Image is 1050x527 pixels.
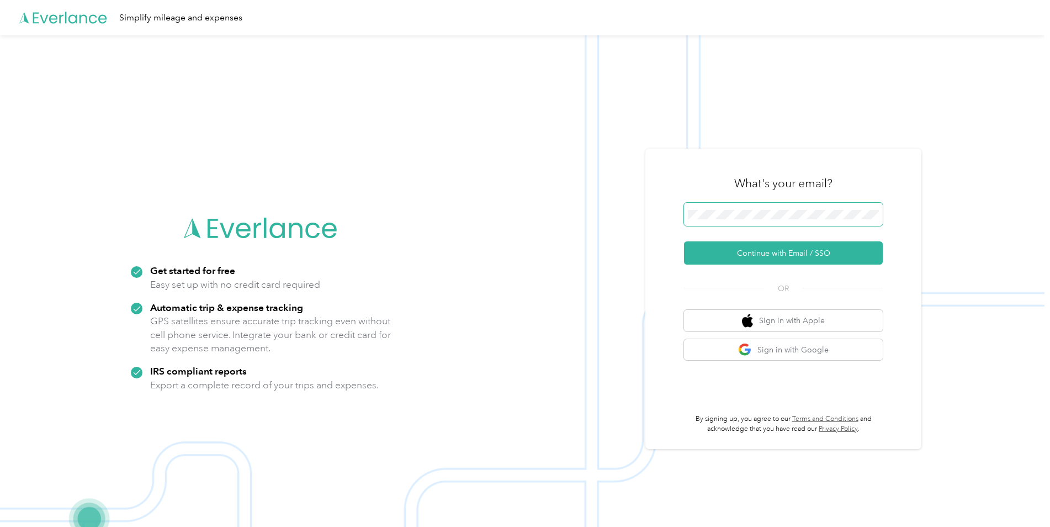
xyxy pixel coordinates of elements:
a: Terms and Conditions [792,415,858,423]
button: google logoSign in with Google [684,339,883,361]
a: Privacy Policy [819,425,858,433]
img: google logo [738,343,752,357]
div: Simplify mileage and expenses [119,11,242,25]
p: Export a complete record of your trips and expenses. [150,378,379,392]
button: Continue with Email / SSO [684,241,883,265]
strong: Automatic trip & expense tracking [150,302,303,313]
p: GPS satellites ensure accurate trip tracking even without cell phone service. Integrate your bank... [150,314,391,355]
p: By signing up, you agree to our and acknowledge that you have read our . [684,414,883,434]
button: apple logoSign in with Apple [684,310,883,331]
strong: Get started for free [150,265,235,276]
h3: What's your email? [734,176,832,191]
img: apple logo [742,314,753,328]
span: OR [764,283,803,294]
strong: IRS compliant reports [150,365,247,377]
p: Easy set up with no credit card required [150,278,320,292]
